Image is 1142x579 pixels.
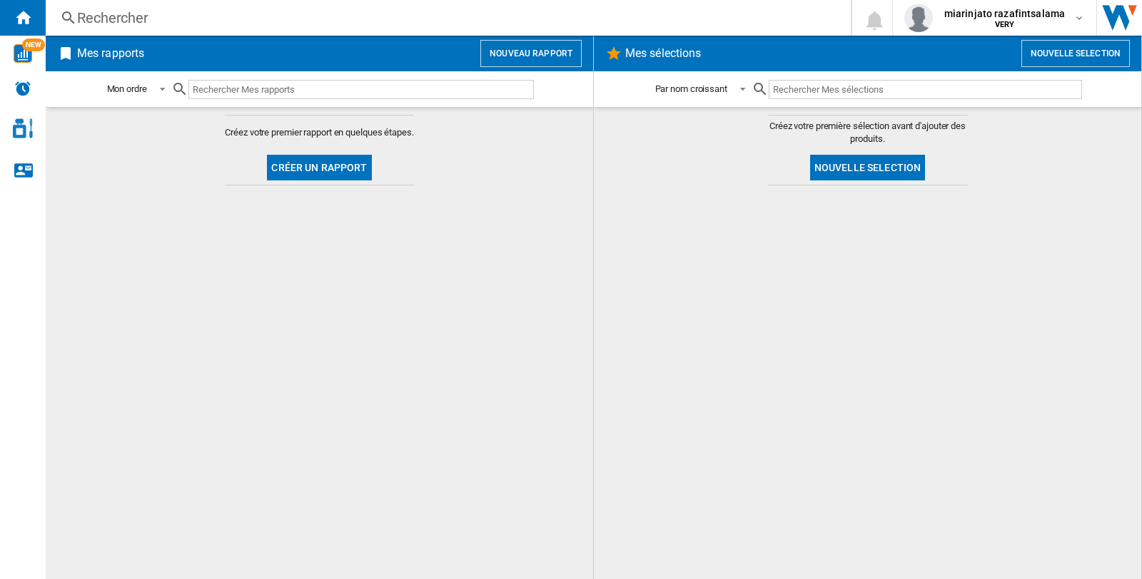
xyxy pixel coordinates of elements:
[810,155,926,180] button: Nouvelle selection
[77,8,814,28] div: Rechercher
[225,126,413,139] span: Créez votre premier rapport en quelques étapes.
[995,20,1015,29] b: VERY
[107,83,147,94] div: Mon ordre
[480,40,582,67] button: Nouveau rapport
[14,44,32,63] img: wise-card.svg
[622,40,704,67] h2: Mes sélections
[267,155,371,180] button: Créer un rapport
[188,80,534,99] input: Rechercher Mes rapports
[904,4,933,32] img: profile.jpg
[13,118,33,138] img: cosmetic-logo.svg
[655,83,727,94] div: Par nom croissant
[14,80,31,97] img: alerts-logo.svg
[1021,40,1130,67] button: Nouvelle selection
[769,80,1082,99] input: Rechercher Mes sélections
[74,40,147,67] h2: Mes rapports
[944,6,1066,21] span: miarinjato razafintsalama
[768,120,968,145] span: Créez votre première sélection avant d'ajouter des produits.
[22,39,45,51] span: NEW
